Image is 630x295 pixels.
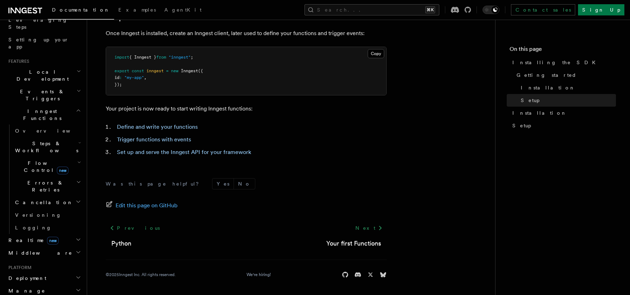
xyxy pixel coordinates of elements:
span: export [114,68,129,73]
span: "my-app" [124,75,144,80]
button: Local Development [6,66,83,85]
span: Platform [6,265,32,270]
span: Manage [6,287,45,294]
h4: On this page [510,45,616,56]
span: Setting up your app [8,37,69,49]
a: Previous [106,222,164,234]
a: Trigger functions with events [117,136,191,143]
span: { Inngest } [129,55,156,60]
a: Installing the SDK [510,56,616,69]
span: = [166,68,169,73]
span: new [171,68,178,73]
a: Setup [518,94,616,107]
a: Installation [518,81,616,94]
a: Contact sales [511,4,575,15]
span: Installing the SDK [512,59,600,66]
span: id [114,75,119,80]
a: Overview [12,125,83,137]
span: ({ [198,68,203,73]
span: Examples [118,7,156,13]
a: Set up and serve the Inngest API for your framework [117,149,251,155]
a: Sign Up [578,4,624,15]
span: inngest [146,68,164,73]
button: Inngest Functions [6,105,83,125]
span: from [156,55,166,60]
button: Search...⌘K [304,4,439,15]
a: Next [351,222,387,234]
span: }); [114,82,122,87]
a: Setup [510,119,616,132]
span: ; [191,55,193,60]
span: Local Development [6,68,77,82]
span: , [144,75,146,80]
span: Inngest Functions [6,108,76,122]
span: : [119,75,122,80]
span: Inngest [181,68,198,73]
span: const [132,68,144,73]
span: Installation [512,109,567,116]
span: new [47,237,59,244]
span: Cancellation [12,199,73,206]
button: Copy [368,49,384,58]
button: Yes [212,179,234,189]
button: No [234,179,255,189]
span: Realtime [6,237,59,244]
p: Your project is now ready to start writing Inngest functions: [106,104,387,114]
a: Define and write your functions [117,123,198,130]
p: Was this page helpful? [106,180,204,187]
span: import [114,55,129,60]
a: Leveraging Steps [6,14,83,33]
span: Getting started [517,72,577,79]
span: Logging [15,225,52,230]
button: Flow Controlnew [12,157,83,176]
span: Setup [521,97,539,104]
a: Examples [114,2,160,19]
span: Events & Triggers [6,88,77,102]
span: Steps & Workflows [12,140,78,154]
a: AgentKit [160,2,206,19]
a: We're hiring! [247,272,271,277]
button: Deployment [6,272,83,284]
button: Realtimenew [6,234,83,247]
a: Versioning [12,209,83,221]
span: Flow Control [12,160,77,174]
a: Edit this page on GitHub [106,201,178,210]
span: Middleware [6,249,72,256]
button: Steps & Workflows [12,137,83,157]
span: Versioning [15,212,61,218]
div: © 2025 Inngest Inc. All rights reserved. [106,272,176,277]
a: Getting started [514,69,616,81]
span: Overview [15,128,87,134]
button: Events & Triggers [6,85,83,105]
span: Features [6,59,29,64]
button: Toggle dark mode [483,6,499,14]
a: Python [111,239,131,248]
a: Setting up your app [6,33,83,53]
div: Inngest Functions [6,125,83,234]
button: Middleware [6,247,83,259]
span: Setup [512,122,531,129]
button: Errors & Retries [12,176,83,196]
a: Logging [12,221,83,234]
kbd: ⌘K [425,6,435,13]
span: AgentKit [164,7,202,13]
a: Your first Functions [326,239,381,248]
button: Cancellation [12,196,83,209]
span: "inngest" [169,55,191,60]
span: Edit this page on GitHub [116,201,178,210]
span: Installation [521,84,575,91]
span: Deployment [6,275,46,282]
span: Errors & Retries [12,179,76,193]
a: Documentation [48,2,114,20]
span: Documentation [52,7,110,13]
p: Once Inngest is installed, create an Inngest client, later used to define your functions and trig... [106,28,387,38]
span: new [57,167,68,174]
a: Installation [510,107,616,119]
